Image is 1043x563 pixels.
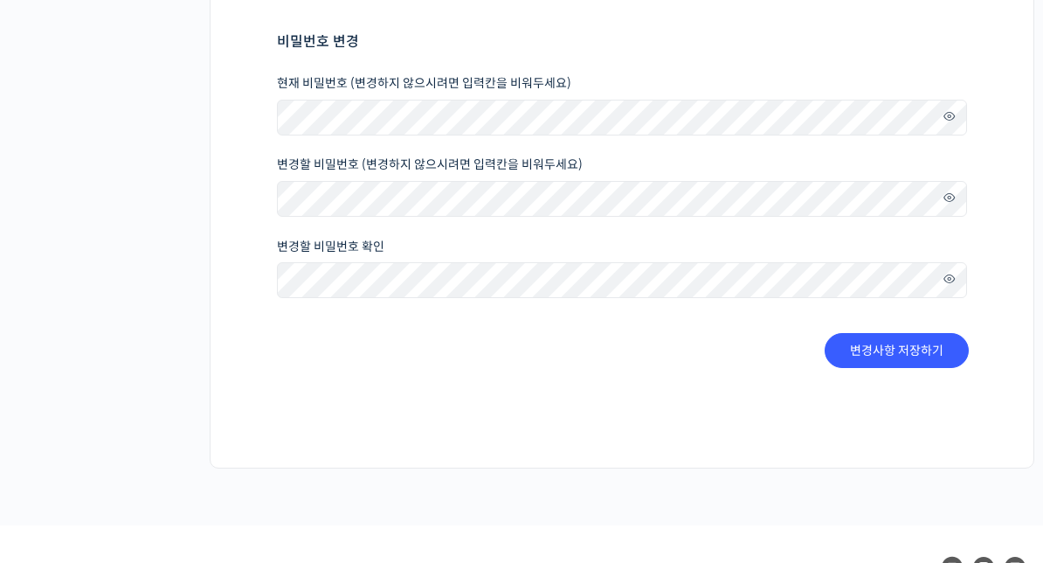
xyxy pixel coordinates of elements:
span: 대화 [160,445,181,459]
span: 홈 [55,444,66,458]
label: 변경할 비밀번호 확인 [277,241,967,254]
a: 설정 [225,418,335,462]
button: 변경사항 저장하기 [825,334,969,369]
legend: 비밀번호 변경 [277,31,359,54]
span: 설정 [270,444,291,458]
label: 변경할 비밀번호 (변경하지 않으시려면 입력칸을 비워두세요) [277,159,967,172]
a: 대화 [115,418,225,462]
label: 현재 비밀번호 (변경하지 않으시려면 입력칸을 비워두세요) [277,78,967,91]
a: 홈 [5,418,115,462]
